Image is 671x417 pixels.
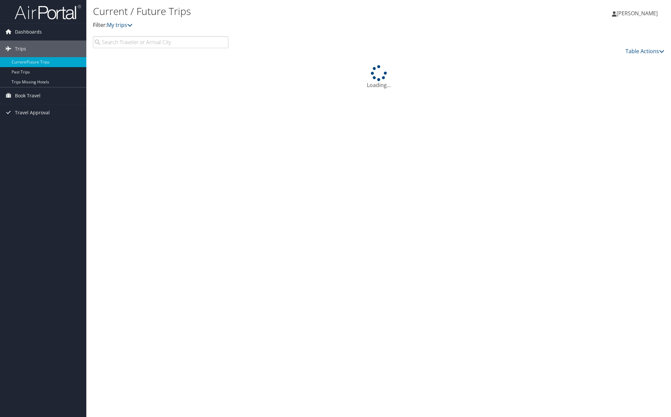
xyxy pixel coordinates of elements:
img: airportal-logo.png [15,4,81,20]
span: [PERSON_NAME] [617,10,658,17]
span: Travel Approval [15,104,50,121]
h1: Current / Future Trips [93,4,474,18]
input: Search Traveler or Arrival City [93,36,228,48]
a: Table Actions [626,48,664,55]
span: Trips [15,41,26,57]
div: Loading... [93,65,664,89]
p: Filter: [93,21,474,30]
a: [PERSON_NAME] [612,3,664,23]
span: Book Travel [15,87,41,104]
a: My trips [107,21,132,29]
span: Dashboards [15,24,42,40]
